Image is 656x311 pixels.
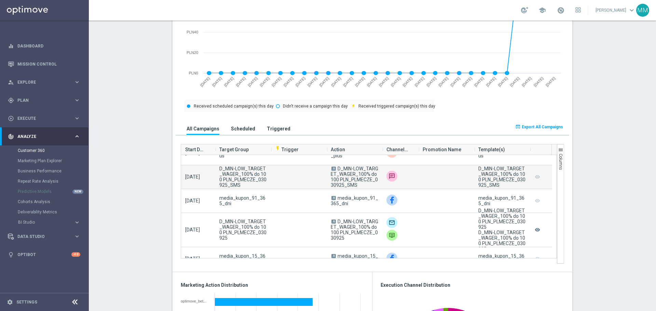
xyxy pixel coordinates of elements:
span: [DATE] [185,198,200,203]
span: [DATE] [185,256,200,261]
text: Received triggered campaign(s) this day [358,104,435,109]
text: [DATE] [366,76,378,87]
text: [DATE] [283,76,294,87]
text: [DATE] [306,76,318,87]
button: Mission Control [8,61,81,67]
i: settings [7,299,13,305]
text: [DATE] [199,76,210,87]
div: Marketing Plan Explorer [18,156,88,166]
a: Business Performance [18,168,71,174]
span: Analyze [17,135,74,139]
span: [DATE] [185,227,200,232]
div: Repeat Rate Analysis [18,176,88,186]
i: gps_fixed [8,97,14,103]
i: lightbulb [8,252,14,258]
a: [PERSON_NAME]keyboard_arrow_down [595,5,636,15]
button: play_circle_outline Execute keyboard_arrow_right [8,116,81,121]
text: [DATE] [462,76,473,87]
span: Data Studio [17,235,74,239]
text: Didn't receive a campaign this day [283,104,348,109]
i: flash_on [275,146,281,151]
i: equalizer [8,43,14,49]
span: Columns [558,154,563,170]
span: Trigger [275,147,299,152]
div: media_kupon_91_365_dni [478,195,526,206]
i: keyboard_arrow_right [74,219,80,226]
span: Promotion Name [423,143,461,156]
div: BI Studio keyboard_arrow_right [18,220,81,225]
text: [DATE] [378,76,389,87]
text: [DATE] [318,76,330,87]
span: D_MIN-LOW_TARGET_WAGER_100% do 100 PLN_PLMECZE_030925_SMS [219,166,267,188]
div: +10 [71,252,80,257]
div: D_MIN-LOW_TARGET_WAGER_100% do 100 PLN_PLMECZE_030925_SMS [478,166,526,188]
span: keyboard_arrow_down [628,6,635,14]
text: [DATE] [354,76,366,87]
span: A [331,167,336,171]
i: keyboard_arrow_right [74,79,80,85]
a: Customer 360 [18,148,71,153]
a: Cohorts Analysis [18,199,71,204]
span: BI Studio [18,220,67,224]
div: D_MIN-LOW_TARGET_WAGER_100% do 100 PLN_PLMECZE_030925 [478,208,526,230]
div: D_MIN-LOW_TARGET_WAGER_100% do 100 PLN_PLMECZE_030925 [478,230,526,252]
i: keyboard_arrow_right [74,115,80,122]
span: school [538,6,546,14]
div: Mission Control [8,55,80,73]
div: Plan [8,97,74,103]
button: open_in_browser Export All Campaigns [514,122,564,132]
span: media_kupon_91_365_dni [219,195,267,206]
span: Export All Campaigns [522,125,563,129]
h3: Triggered [267,126,290,132]
span: Execute [17,116,74,121]
span: D_MIN-LOW_TARGET_WAGER_100% do 100 PLN_PLMECZE_030925 [219,219,267,241]
text: [DATE] [342,76,354,87]
span: Channel(s) [386,143,409,156]
text: PLN40 [187,30,198,34]
text: [DATE] [211,76,222,87]
img: Facebook Custom Audience [386,195,397,206]
a: Deliverability Metrics [18,209,71,215]
div: Customer 360 [18,145,88,156]
div: Optibot [8,245,80,264]
div: Data Studio [8,234,74,240]
a: Marketing Plan Explorer [18,158,71,164]
span: media_kupon_15_365_dni [331,253,378,264]
div: Deliverability Metrics [18,207,88,217]
text: [DATE] [438,76,449,87]
a: Dashboard [17,37,80,55]
div: BI Studio [18,217,88,227]
text: [DATE] [426,76,437,87]
i: play_circle_outline [8,115,14,122]
button: gps_fixed Plan keyboard_arrow_right [8,98,81,103]
div: Optimail [386,217,397,228]
text: [DATE] [330,76,342,87]
text: [DATE] [485,76,496,87]
h3: All Campaigns [187,126,219,132]
span: Start Date [185,143,206,156]
text: [DATE] [509,76,520,87]
div: Predictive Models [18,186,88,197]
span: Action [331,143,345,156]
img: Private message [386,230,397,241]
text: [DATE] [271,76,282,87]
span: A [331,196,336,200]
text: [DATE] [473,76,484,87]
span: D_MIN-LOW_TARGET_WAGER_100% do 100 PLN_PLMECZE_030925 [331,219,378,241]
a: Mission Control [17,55,80,73]
h3: Execution Channel Distribution [381,282,564,288]
button: person_search Explore keyboard_arrow_right [8,80,81,85]
span: [DATE] [185,174,200,180]
text: [DATE] [450,76,461,87]
text: [DATE] [247,76,258,87]
span: D_MIN-LOW_TARGET_WAGER_100% do 100 PLN_PLMECZE_030925_SMS [331,166,378,188]
div: Dashboard [8,37,80,55]
button: equalizer Dashboard [8,43,81,49]
div: Execute [8,115,74,122]
text: [DATE] [497,76,508,87]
